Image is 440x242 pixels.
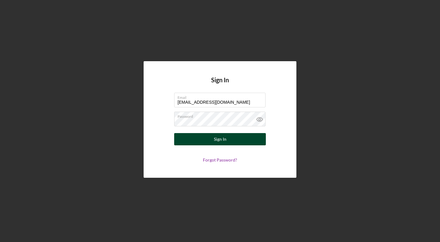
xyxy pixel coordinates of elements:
[178,93,266,100] label: Email
[214,133,226,145] div: Sign In
[203,157,237,162] a: Forgot Password?
[178,112,266,119] label: Password
[174,133,266,145] button: Sign In
[211,76,229,93] h4: Sign In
